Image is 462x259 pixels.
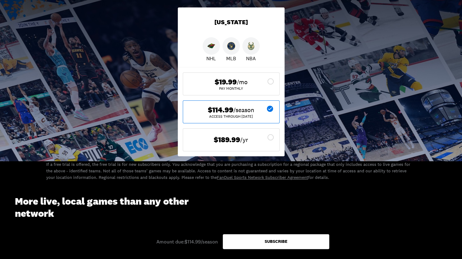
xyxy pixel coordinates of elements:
[207,42,215,50] img: Wild
[156,238,218,245] div: Amount due: $114.99/season
[208,106,233,115] span: $114.99
[188,115,274,118] div: ACCESS THROUGH [DATE]
[237,78,248,86] span: /mo
[206,55,216,62] p: NHL
[265,239,287,243] div: Subscribe
[240,135,248,144] span: /yr
[15,196,209,220] h3: More live, local games than any other network
[188,87,274,90] div: Pay Monthly
[246,55,256,62] p: NBA
[226,55,236,62] p: MLB
[227,42,235,50] img: Brewers
[247,42,255,50] img: Bucks
[46,161,416,181] p: If a free trial is offered, the free trial is for new subscribers only. You acknowledge that you ...
[233,106,254,114] span: /season
[217,175,308,180] a: FanDuel Sports Network Subscriber Agreement
[178,7,285,37] div: [US_STATE]
[214,135,240,144] span: $189.99
[215,78,237,87] span: $19.99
